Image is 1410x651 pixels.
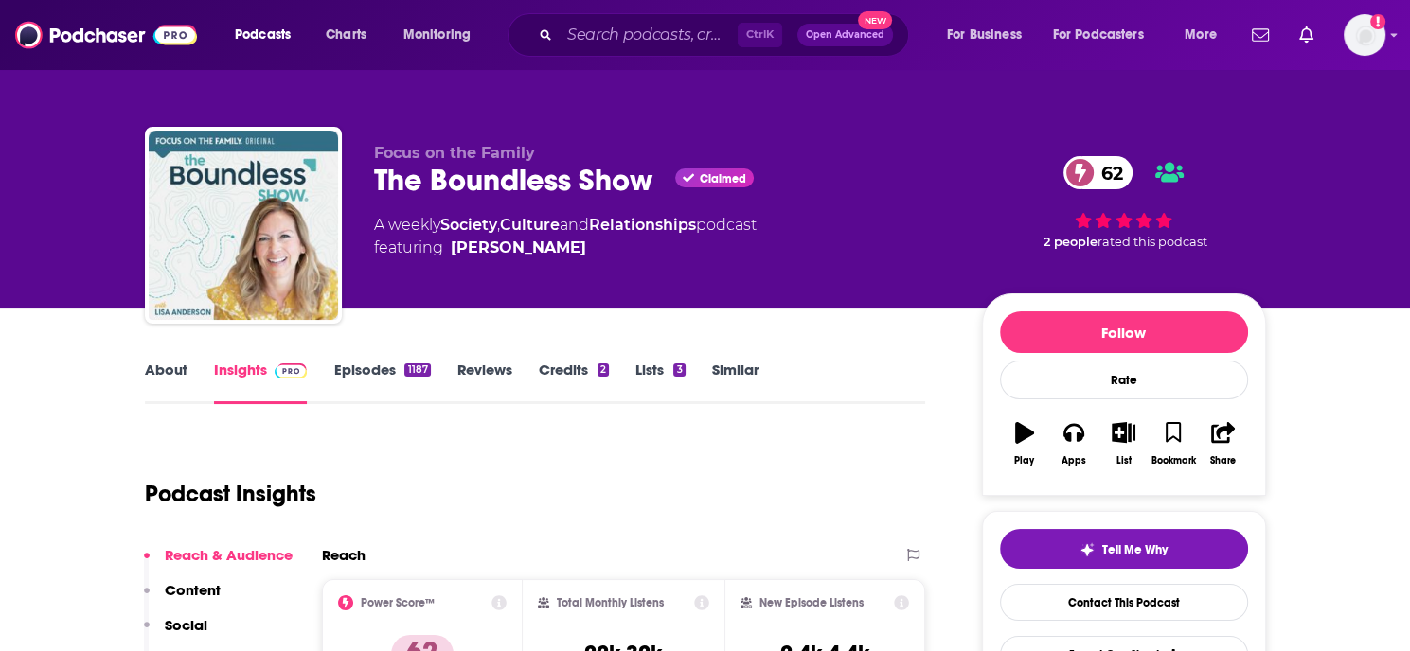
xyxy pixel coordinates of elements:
[144,616,207,651] button: Social
[144,546,293,581] button: Reach & Audience
[1000,529,1248,569] button: tell me why sparkleTell Me Why
[403,22,471,48] span: Monitoring
[144,581,221,616] button: Content
[374,237,757,259] span: featuring
[1344,14,1385,56] span: Logged in as BenLaurro
[222,20,315,50] button: open menu
[947,22,1022,48] span: For Business
[390,20,495,50] button: open menu
[934,20,1045,50] button: open menu
[1370,14,1385,29] svg: Add a profile image
[738,23,782,47] span: Ctrl K
[322,546,366,564] h2: Reach
[275,363,308,378] img: Podchaser Pro
[1041,20,1171,50] button: open menu
[1149,410,1198,478] button: Bookmark
[589,216,696,234] a: Relationships
[1198,410,1247,478] button: Share
[451,237,586,259] a: Lisa Anderson
[858,11,892,29] span: New
[1053,22,1144,48] span: For Podcasters
[165,546,293,564] p: Reach & Audience
[1344,14,1385,56] img: User Profile
[557,596,664,609] h2: Total Monthly Listens
[1080,542,1095,557] img: tell me why sparkle
[1014,455,1034,466] div: Play
[1000,311,1248,353] button: Follow
[806,30,884,40] span: Open Advanced
[598,363,609,377] div: 2
[700,174,746,184] span: Claimed
[500,216,560,234] a: Culture
[1062,455,1086,466] div: Apps
[333,361,430,404] a: Episodes1187
[1044,235,1098,249] span: 2 people
[673,363,685,377] div: 3
[1098,235,1207,249] span: rated this podcast
[1098,410,1148,478] button: List
[1000,584,1248,621] a: Contact This Podcast
[539,361,609,404] a: Credits2
[1344,14,1385,56] button: Show profile menu
[165,581,221,599] p: Content
[1082,156,1133,189] span: 62
[1171,20,1240,50] button: open menu
[759,596,864,609] h2: New Episode Listens
[374,214,757,259] div: A weekly podcast
[15,17,197,53] img: Podchaser - Follow, Share and Rate Podcasts
[440,216,497,234] a: Society
[1244,19,1276,51] a: Show notifications dropdown
[712,361,759,404] a: Similar
[497,216,500,234] span: ,
[1292,19,1321,51] a: Show notifications dropdown
[145,480,316,508] h1: Podcast Insights
[404,363,430,377] div: 1187
[457,361,512,404] a: Reviews
[635,361,685,404] a: Lists3
[797,24,893,46] button: Open AdvancedNew
[145,361,187,404] a: About
[560,20,738,50] input: Search podcasts, credits, & more...
[526,13,927,57] div: Search podcasts, credits, & more...
[982,144,1266,261] div: 62 2 peoplerated this podcast
[235,22,291,48] span: Podcasts
[1102,542,1168,557] span: Tell Me Why
[1185,22,1217,48] span: More
[361,596,435,609] h2: Power Score™
[1063,156,1133,189] a: 62
[1210,455,1236,466] div: Share
[326,22,366,48] span: Charts
[374,144,535,162] span: Focus on the Family
[1000,361,1248,399] div: Rate
[149,131,338,320] img: The Boundless Show
[1049,410,1098,478] button: Apps
[214,361,308,404] a: InsightsPodchaser Pro
[1000,410,1049,478] button: Play
[165,616,207,634] p: Social
[1116,455,1132,466] div: List
[560,216,589,234] span: and
[1151,455,1195,466] div: Bookmark
[313,20,378,50] a: Charts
